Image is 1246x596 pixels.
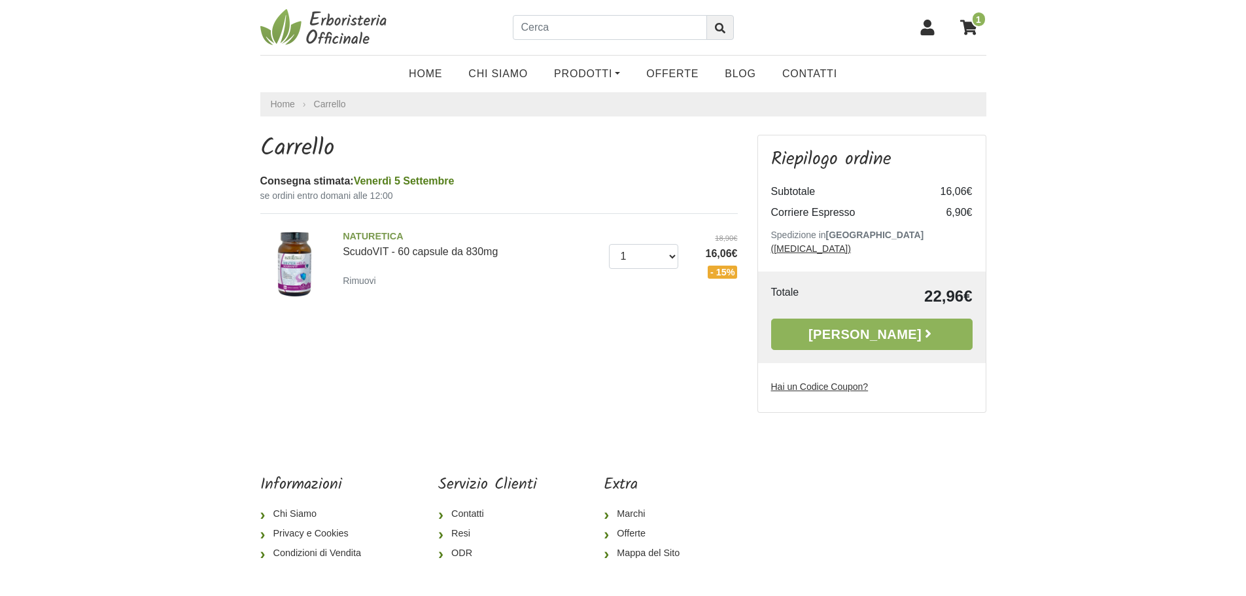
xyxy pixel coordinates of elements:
[343,275,376,286] small: Rimuovi
[260,544,372,563] a: Condizioni di Vendita
[757,476,986,521] iframe: fb:page Facebook Social Plugin
[260,8,391,47] img: Erboristeria Officinale
[343,272,381,289] a: Rimuovi
[826,230,924,240] b: [GEOGRAPHIC_DATA]
[604,504,690,524] a: Marchi
[260,189,738,203] small: se ordini entro domani alle 12:00
[271,97,295,111] a: Home
[712,61,769,87] a: Blog
[260,173,738,189] div: Consegna stimata:
[771,149,973,171] h3: Riepilogo ordine
[396,61,455,87] a: Home
[256,224,334,302] img: ScudoVIT - 60 capsule da 830mg
[260,524,372,544] a: Privacy e Cookies
[771,381,869,392] u: Hai un Codice Coupon?
[260,476,372,495] h5: Informazioni
[260,504,372,524] a: Chi Siamo
[260,92,986,116] nav: breadcrumb
[920,202,973,223] td: 6,90€
[688,246,738,262] span: 16,06€
[438,476,537,495] h5: Servizio Clienti
[438,524,537,544] a: Resi
[971,11,986,27] span: 1
[260,135,738,163] h1: Carrello
[771,243,851,254] a: ([MEDICAL_DATA])
[455,61,541,87] a: Chi Siamo
[771,181,920,202] td: Subtotale
[513,15,707,40] input: Cerca
[920,181,973,202] td: 16,06€
[708,266,738,279] span: - 15%
[604,476,690,495] h5: Extra
[954,11,986,44] a: 1
[633,61,712,87] a: OFFERTE
[771,380,869,394] label: Hai un Codice Coupon?
[845,285,973,308] td: 22,96€
[771,202,920,223] td: Corriere Espresso
[771,285,845,308] td: Totale
[354,175,455,186] span: Venerdì 5 Settembre
[343,230,599,257] a: NATURETICAScudoVIT - 60 capsule da 830mg
[688,233,738,244] del: 18,90€
[438,504,537,524] a: Contatti
[769,61,850,87] a: Contatti
[314,99,346,109] a: Carrello
[541,61,633,87] a: Prodotti
[343,230,599,244] span: NATURETICA
[771,228,973,256] p: Spedizione in
[438,544,537,563] a: ODR
[771,319,973,350] a: [PERSON_NAME]
[604,544,690,563] a: Mappa del Sito
[604,524,690,544] a: Offerte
